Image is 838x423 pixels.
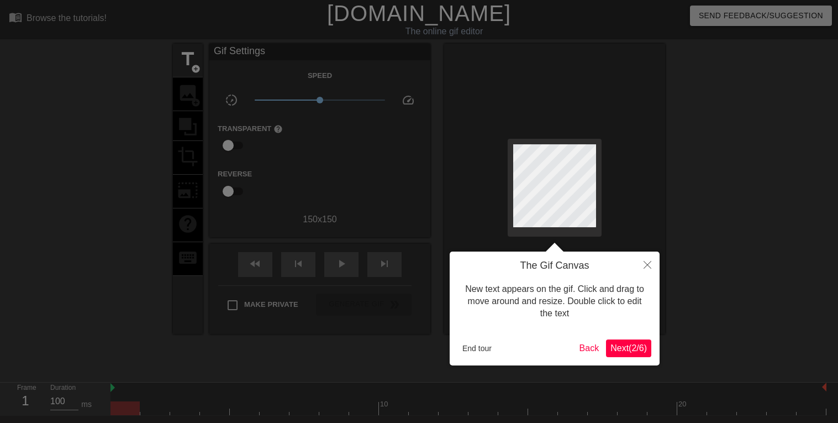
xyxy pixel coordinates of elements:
button: Next [606,340,651,357]
h4: The Gif Canvas [458,260,651,272]
span: Next ( 2 / 6 ) [610,343,647,353]
button: Close [635,252,660,277]
button: Back [575,340,604,357]
div: New text appears on the gif. Click and drag to move around and resize. Double click to edit the text [458,272,651,331]
button: End tour [458,340,496,357]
